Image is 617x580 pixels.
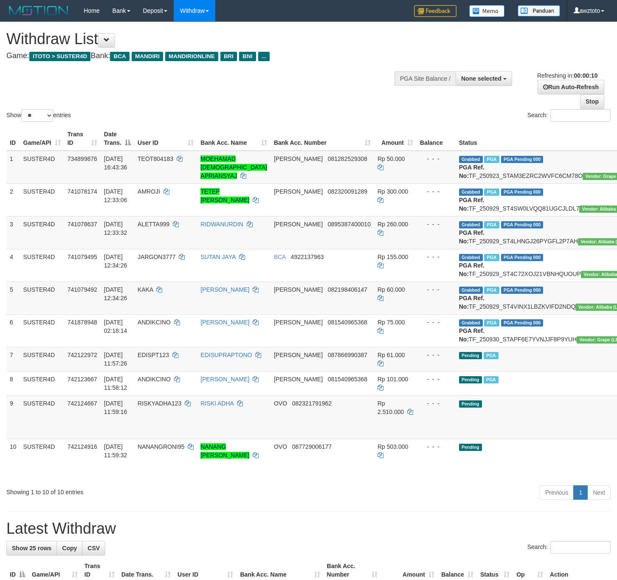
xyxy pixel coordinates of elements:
[420,375,452,383] div: - - -
[414,5,456,17] img: Feedback.jpg
[62,545,77,552] span: Copy
[538,80,604,94] a: Run Auto-Refresh
[68,400,97,407] span: 742124667
[328,286,367,293] span: Copy 082198406147 to clipboard
[20,395,64,439] td: SUSTER4D
[6,52,403,60] h4: Game: Bank:
[518,5,560,17] img: panduan.png
[104,188,127,203] span: [DATE] 12:33:06
[274,319,323,326] span: [PERSON_NAME]
[459,262,485,277] b: PGA Ref. No:
[138,376,171,383] span: ANDIKCINO
[469,5,505,17] img: Button%20Memo.svg
[537,72,597,79] span: Refreshing in:
[29,52,90,61] span: ITOTO > SUSTER4D
[64,127,101,151] th: Trans ID: activate to sort column ascending
[501,156,544,163] span: PGA Pending
[527,541,611,554] label: Search:
[459,319,483,327] span: Grabbed
[6,183,20,216] td: 2
[274,400,287,407] span: OVO
[459,400,482,408] span: Pending
[459,164,485,179] b: PGA Ref. No:
[501,287,544,294] span: PGA Pending
[56,541,82,555] a: Copy
[420,399,452,408] div: - - -
[258,52,270,61] span: ...
[200,319,249,326] a: [PERSON_NAME]
[459,221,483,228] span: Grabbed
[6,4,71,17] img: MOTION_logo.png
[328,319,367,326] span: Copy 081540965368 to clipboard
[104,376,127,391] span: [DATE] 11:58:12
[138,155,173,162] span: TEOT804183
[138,221,169,228] span: ALETTA999
[20,151,64,184] td: SUSTER4D
[104,400,127,415] span: [DATE] 11:59:16
[484,287,499,294] span: Marked by awztoto
[461,75,501,82] span: None selected
[459,254,483,261] span: Grabbed
[501,221,544,228] span: PGA Pending
[274,221,323,228] span: [PERSON_NAME]
[6,347,20,371] td: 7
[274,188,323,195] span: [PERSON_NAME]
[21,109,53,122] select: Showentries
[138,286,153,293] span: KAKA
[420,155,452,163] div: - - -
[328,376,367,383] span: Copy 081540965368 to clipboard
[138,188,160,195] span: AMROJI
[68,352,97,358] span: 742122972
[20,127,64,151] th: Game/API: activate to sort column ascending
[378,221,408,228] span: Rp 260.000
[20,183,64,216] td: SUSTER4D
[501,189,544,196] span: PGA Pending
[420,351,452,359] div: - - -
[68,286,97,293] span: 741079492
[378,376,408,383] span: Rp 101.000
[459,376,482,383] span: Pending
[501,254,544,261] span: PGA Pending
[378,155,405,162] span: Rp 50.000
[274,376,323,383] span: [PERSON_NAME]
[6,249,20,282] td: 4
[200,253,235,260] a: SUTAN JAYA
[292,400,332,407] span: Copy 082321791962 to clipboard
[20,347,64,371] td: SUSTER4D
[68,253,97,260] span: 741079495
[20,314,64,347] td: SUSTER4D
[138,443,184,450] span: NANANGRONI95
[20,371,64,395] td: SUSTER4D
[138,319,171,326] span: ANDIKCINO
[200,155,267,179] a: MOEHAMAD [DEMOGRAPHIC_DATA] APRIANSYAJ
[274,443,287,450] span: OVO
[20,439,64,482] td: SUSTER4D
[328,155,367,162] span: Copy 081282529308 to clipboard
[328,188,367,195] span: Copy 082320091289 to clipboard
[6,127,20,151] th: ID
[550,109,611,122] input: Search:
[20,216,64,249] td: SUSTER4D
[101,127,134,151] th: Date Trans.: activate to sort column descending
[292,443,332,450] span: Copy 087729006177 to clipboard
[484,352,499,359] span: Marked by awztoto
[6,541,57,555] a: Show 25 rows
[459,189,483,196] span: Grabbed
[68,221,97,228] span: 741078637
[484,254,499,261] span: Marked by awztoto
[459,197,485,212] b: PGA Ref. No:
[200,400,234,407] a: RISKI ADHA
[484,189,499,196] span: Marked by awztoto
[104,221,127,236] span: [DATE] 12:33:32
[68,319,97,326] span: 741878948
[239,52,256,61] span: BNI
[6,520,611,537] h1: Latest Withdraw
[417,127,456,151] th: Balance
[550,541,611,554] input: Search:
[456,71,512,86] button: None selected
[378,443,408,450] span: Rp 503.000
[200,352,252,358] a: EDISUPRAPTONO
[134,127,197,151] th: User ID: activate to sort column ascending
[6,484,251,496] div: Showing 1 to 10 of 10 entries
[274,286,323,293] span: [PERSON_NAME]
